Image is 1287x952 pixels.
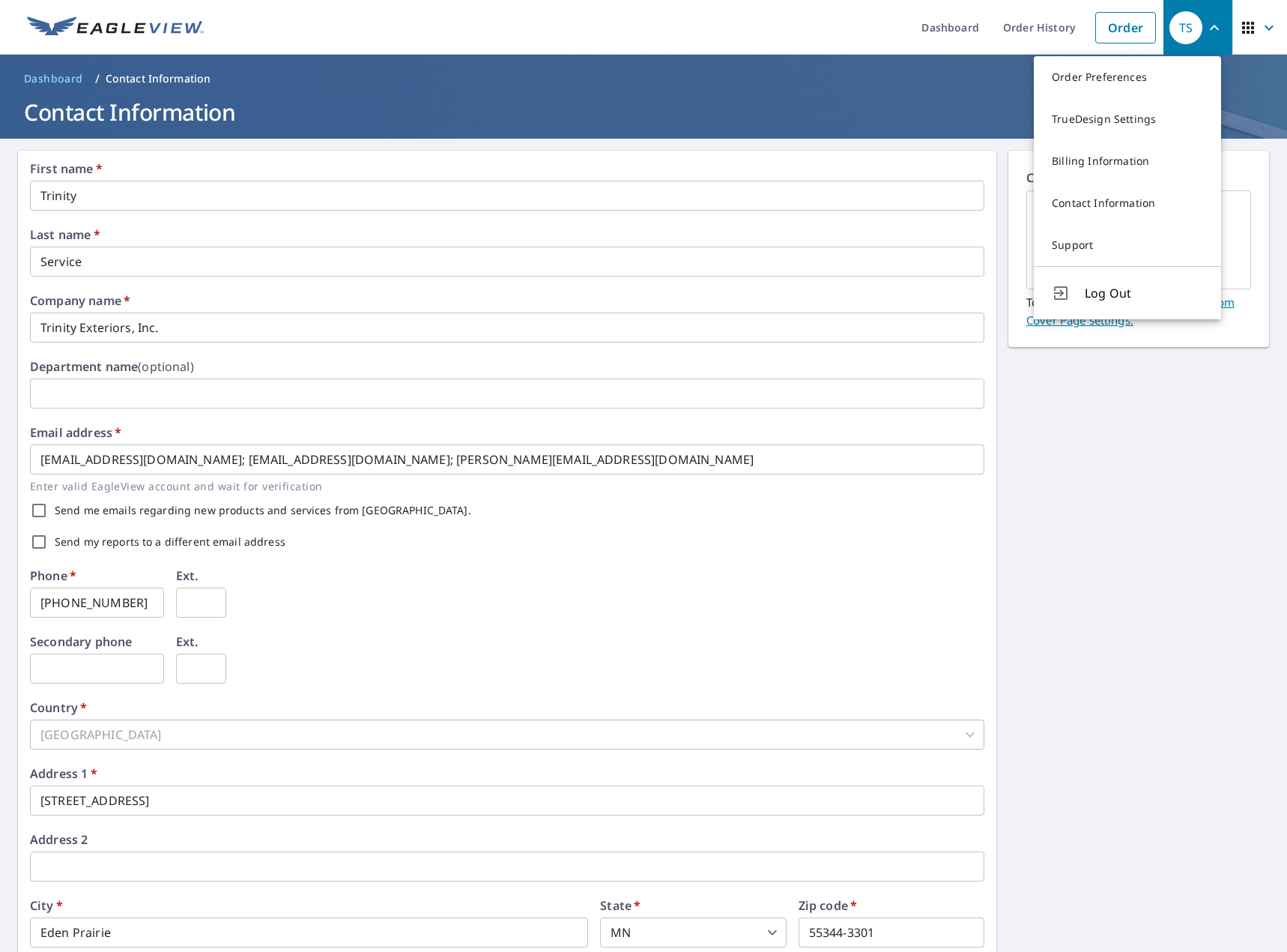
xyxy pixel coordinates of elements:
[600,918,786,948] div: MN
[30,163,103,175] label: First name
[30,570,76,582] label: Phone
[24,71,83,86] span: Dashboard
[106,71,211,86] p: Contact Information
[30,720,984,750] div: [GEOGRAPHIC_DATA]
[1034,140,1221,182] a: Billing Information
[27,16,204,39] img: EV Logo
[1034,182,1221,224] a: Contact Information
[30,477,974,495] p: Enter valid EagleView account and wait for verification
[799,900,858,912] label: Zip code
[30,295,130,307] label: Company name
[18,67,1269,91] nav: breadcrumb
[30,229,100,241] label: Last name
[1034,56,1221,98] a: Order Preferences
[18,67,89,91] a: Dashboard
[176,570,199,582] label: Ext.
[30,834,88,846] label: Address 2
[138,358,194,375] b: (optional)
[30,427,121,439] label: Email address
[1095,12,1156,43] a: Order
[30,900,63,912] label: City
[1034,224,1221,266] a: Support
[30,702,87,714] label: Country
[600,900,641,912] label: State
[1026,169,1251,190] p: Company Logo
[95,70,100,88] li: /
[30,636,132,648] label: Secondary phone
[30,768,97,780] label: Address 1
[18,97,1269,127] h1: Contact Information
[1169,11,1202,44] div: TS
[55,505,471,516] label: Send me emails regarding new products and services from [GEOGRAPHIC_DATA].
[1034,266,1221,319] button: Log Out
[1034,98,1221,140] a: TrueDesign Settings
[176,636,199,648] label: Ext.
[1026,289,1251,329] p: To change this image, go to the
[55,537,285,547] label: Send my reports to a different email address
[30,361,194,373] label: Department name
[1085,284,1203,302] span: Log Out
